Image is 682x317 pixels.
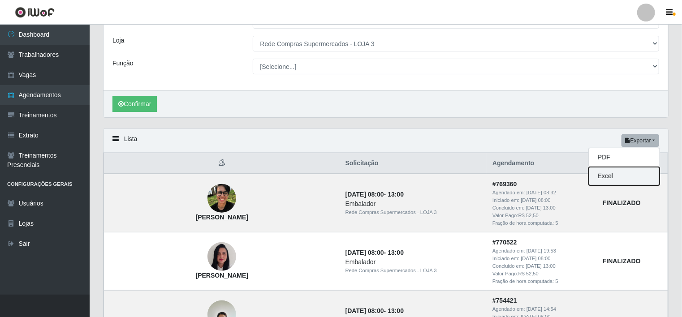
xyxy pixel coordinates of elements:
time: 13:00 [388,191,404,198]
strong: FINALIZADO [603,199,641,206]
div: Agendado em: [492,247,592,255]
strong: # 770522 [492,239,517,246]
time: [DATE] 13:00 [526,205,556,210]
strong: - [345,249,404,256]
button: Confirmar [112,96,157,112]
strong: FINALIZADO [603,257,641,265]
div: Fração de hora computada: 5 [492,219,592,227]
img: Thainá Santos Lins [207,180,236,218]
div: Rede Compras Supermercados - LOJA 3 [345,267,482,274]
div: Agendado em: [492,305,592,313]
th: Solicitação [340,153,487,174]
button: Exportar [622,134,659,147]
div: Valor Pago: R$ 52,50 [492,212,592,219]
time: 13:00 [388,307,404,314]
time: [DATE] 08:00 [345,191,384,198]
time: [DATE] 08:32 [527,190,556,195]
div: Concluido em: [492,262,592,270]
img: CoreUI Logo [15,7,55,18]
time: [DATE] 08:00 [521,256,551,261]
strong: [PERSON_NAME] [196,214,248,221]
button: PDF [589,148,660,167]
time: [DATE] 08:00 [345,307,384,314]
div: Lista [104,129,668,153]
strong: - [345,307,404,314]
div: Concluido em: [492,204,592,212]
div: Embalador [345,257,482,267]
label: Função [112,59,134,68]
strong: - [345,191,404,198]
time: [DATE] 13:00 [526,263,556,269]
th: Agendamento [487,153,597,174]
strong: # 754421 [492,297,517,304]
time: [DATE] 19:53 [527,248,556,253]
div: Embalador [345,199,482,209]
strong: [PERSON_NAME] [196,272,248,279]
img: Charmenia Nicácio de Andrade [207,238,236,276]
time: 13:00 [388,249,404,256]
div: Iniciado em: [492,197,592,204]
div: Iniciado em: [492,255,592,262]
button: Excel [589,167,660,185]
time: [DATE] 08:00 [345,249,384,256]
div: Agendado em: [492,189,592,197]
div: Valor Pago: R$ 52,50 [492,270,592,278]
strong: # 769360 [492,180,517,188]
label: Loja [112,36,124,45]
time: [DATE] 14:54 [527,306,556,312]
div: Fração de hora computada: 5 [492,278,592,285]
time: [DATE] 08:00 [521,197,551,203]
div: Rede Compras Supermercados - LOJA 3 [345,209,482,216]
